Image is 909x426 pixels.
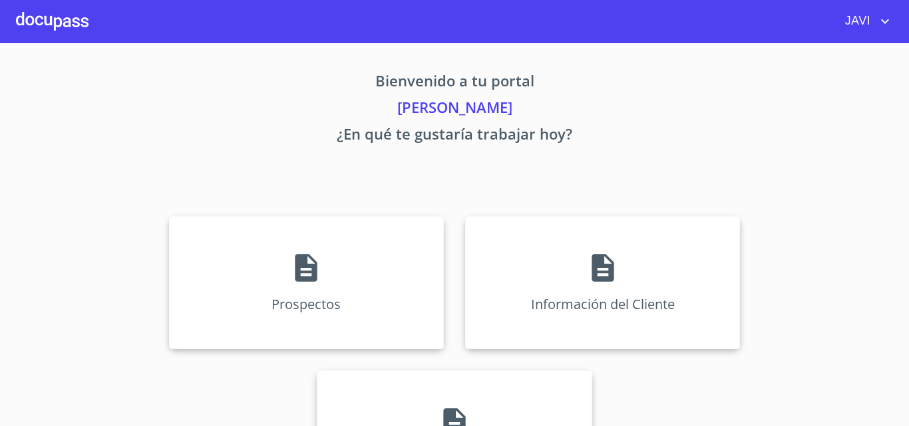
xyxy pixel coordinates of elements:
[272,295,341,313] p: Prospectos
[835,11,877,32] span: JAVI
[45,123,864,150] p: ¿En qué te gustaría trabajar hoy?
[45,96,864,123] p: [PERSON_NAME]
[45,70,864,96] p: Bienvenido a tu portal
[531,295,675,313] p: Información del Cliente
[835,11,893,32] button: account of current user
